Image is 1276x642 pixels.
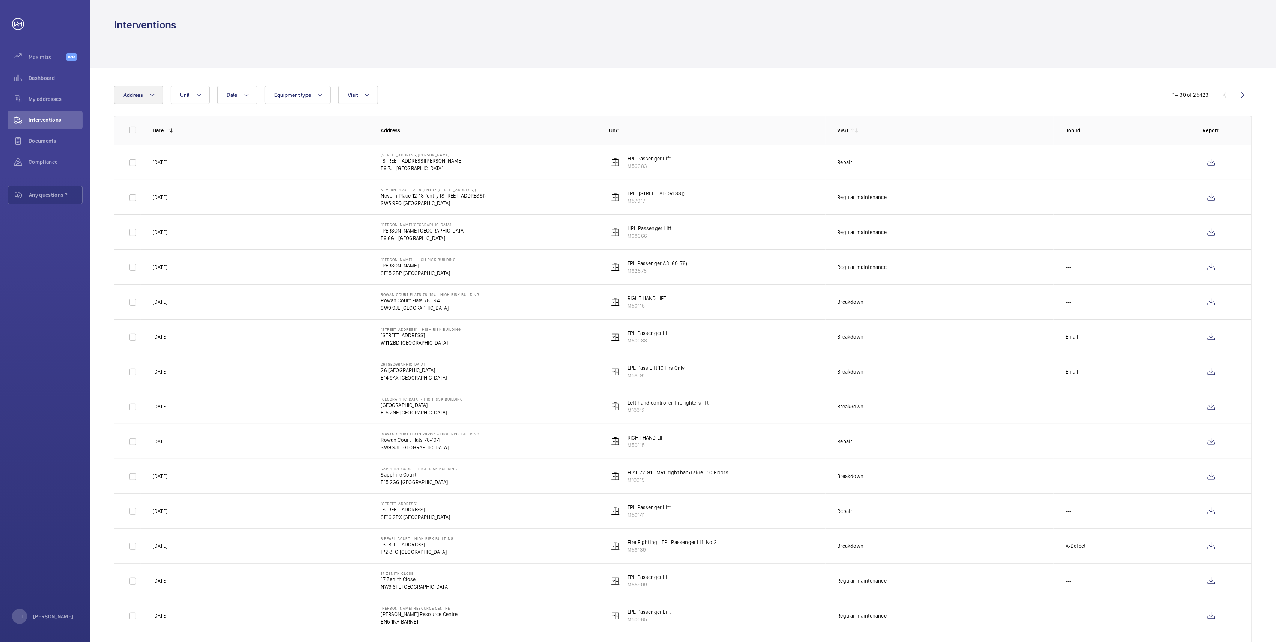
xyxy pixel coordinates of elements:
p: SW9 9JL [GEOGRAPHIC_DATA] [381,304,480,312]
span: Maximize [29,53,66,61]
p: [DATE] [153,159,167,166]
div: Regular maintenance [838,193,887,201]
p: M50141 [627,511,671,519]
p: RIGHT HAND LIFT [627,294,667,302]
div: Breakdown [838,298,864,306]
p: [DATE] [153,298,167,306]
p: [GEOGRAPHIC_DATA] [381,401,463,409]
div: Breakdown [838,542,864,550]
img: elevator.svg [611,158,620,167]
p: --- [1066,472,1072,480]
p: M10013 [627,406,709,414]
p: E9 6GL [GEOGRAPHIC_DATA] [381,234,465,242]
div: Regular maintenance [838,577,887,585]
div: Repair [838,438,853,445]
p: [STREET_ADDRESS][PERSON_NAME] [381,153,463,157]
p: SE16 2PX [GEOGRAPHIC_DATA] [381,513,450,521]
p: HPL Passenger Lift [627,225,671,232]
p: NW9 6FL [GEOGRAPHIC_DATA] [381,583,450,591]
img: elevator.svg [611,611,620,620]
span: Dashboard [29,74,83,82]
h1: Interventions [114,18,176,32]
p: EPL Passenger Lift [627,504,671,511]
img: elevator.svg [611,507,620,516]
button: Unit [171,86,210,104]
p: Email [1066,333,1078,340]
p: FLAT 72-91 - MRL right hand side - 10 Floors [627,469,728,476]
span: My addresses [29,95,83,103]
span: Documents [29,137,83,145]
div: Repair [838,159,853,166]
p: Email [1066,368,1078,375]
p: [PERSON_NAME][GEOGRAPHIC_DATA] [381,227,465,234]
p: [STREET_ADDRESS] [381,331,461,339]
p: M50088 [627,337,671,344]
p: Date [153,127,164,134]
p: E15 2GG [GEOGRAPHIC_DATA] [381,478,458,486]
p: Rowan Court Flats 78-194 - High Risk Building [381,292,480,297]
img: elevator.svg [611,332,620,341]
p: EPL Passenger Lift [627,155,671,162]
p: EPL Passenger Lift [627,608,671,616]
p: M62878 [627,267,687,274]
p: --- [1066,159,1072,166]
p: [DATE] [153,577,167,585]
p: M56083 [627,162,671,170]
div: Breakdown [838,333,864,340]
p: [DATE] [153,228,167,236]
p: SE15 2BP [GEOGRAPHIC_DATA] [381,269,456,277]
p: --- [1066,612,1072,619]
p: SW5 9PQ [GEOGRAPHIC_DATA] [381,199,486,207]
p: RIGHT HAND LIFT [627,434,667,441]
p: M56191 [627,372,685,379]
p: [PERSON_NAME] Resource Centre [381,610,458,618]
div: Breakdown [838,403,864,410]
div: Breakdown [838,472,864,480]
p: [DATE] [153,438,167,445]
p: --- [1066,298,1072,306]
span: Any questions ? [29,191,82,199]
p: Fire Fighting - EPL Passenger Lift No 2 [627,538,717,546]
button: Date [217,86,257,104]
p: [DATE] [153,263,167,271]
p: [DATE] [153,333,167,340]
p: Address [381,127,597,134]
span: Visit [348,92,358,98]
p: M68066 [627,232,671,240]
img: elevator.svg [611,262,620,271]
p: [PERSON_NAME] Resource Centre [381,606,458,610]
p: 26 [GEOGRAPHIC_DATA] [381,362,447,366]
img: elevator.svg [611,541,620,550]
p: W11 2BD [GEOGRAPHIC_DATA] [381,339,461,346]
p: [DATE] [153,542,167,550]
p: Unit [609,127,826,134]
p: [DATE] [153,368,167,375]
img: elevator.svg [611,193,620,202]
p: E14 9AX [GEOGRAPHIC_DATA] [381,374,447,381]
p: 17 Zenith Close [381,576,450,583]
p: [STREET_ADDRESS] [381,541,454,548]
div: Regular maintenance [838,612,887,619]
p: --- [1066,263,1072,271]
img: elevator.svg [611,472,620,481]
span: Interventions [29,116,83,124]
p: [STREET_ADDRESS][PERSON_NAME] [381,157,463,165]
div: Regular maintenance [838,228,887,236]
p: [DATE] [153,193,167,201]
div: Repair [838,507,853,515]
p: Visit [838,127,849,134]
button: Address [114,86,163,104]
span: Unit [180,92,190,98]
p: --- [1066,228,1072,236]
img: elevator.svg [611,437,620,446]
p: [DATE] [153,472,167,480]
p: Sapphire Court [381,471,458,478]
p: E15 2NE [GEOGRAPHIC_DATA] [381,409,463,416]
p: M10019 [627,476,728,484]
p: --- [1066,403,1072,410]
span: Equipment type [274,92,311,98]
p: [DATE] [153,507,167,515]
p: Nevern Place 12-18 (entry [STREET_ADDRESS]) [381,192,486,199]
p: --- [1066,193,1072,201]
p: [PERSON_NAME] [381,262,456,269]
